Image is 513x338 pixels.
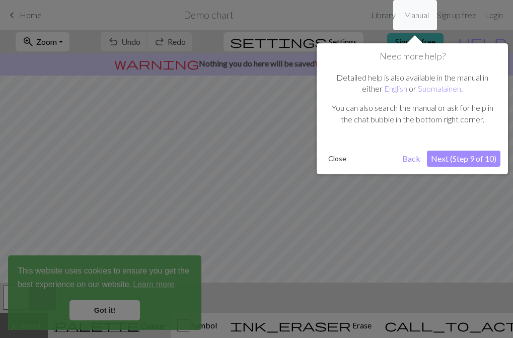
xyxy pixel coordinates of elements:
[418,84,461,93] a: Suomalainen
[324,151,350,166] button: Close
[329,72,495,95] p: Detailed help is also available in the manual in either or .
[317,43,508,174] div: Need more help?
[329,102,495,125] p: You can also search the manual or ask for help in the chat bubble in the bottom right corner.
[427,151,500,167] button: Next (Step 9 of 10)
[384,84,407,93] a: English
[398,151,424,167] button: Back
[324,51,500,62] h1: Need more help?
